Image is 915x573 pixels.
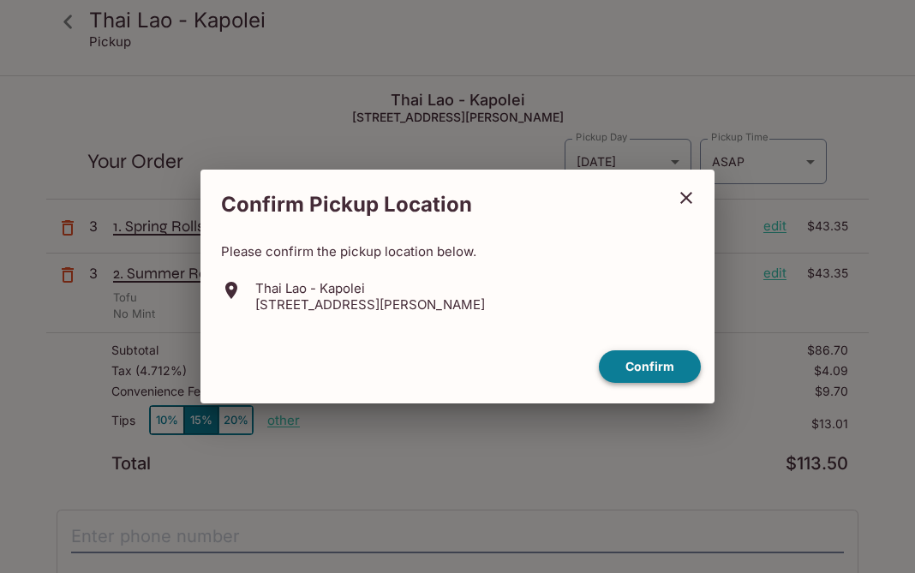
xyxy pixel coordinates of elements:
[200,183,665,226] h2: Confirm Pickup Location
[255,280,485,296] p: Thai Lao - Kapolei
[255,296,485,313] p: [STREET_ADDRESS][PERSON_NAME]
[665,176,708,219] button: close
[599,350,701,384] button: confirm
[221,243,694,260] p: Please confirm the pickup location below.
